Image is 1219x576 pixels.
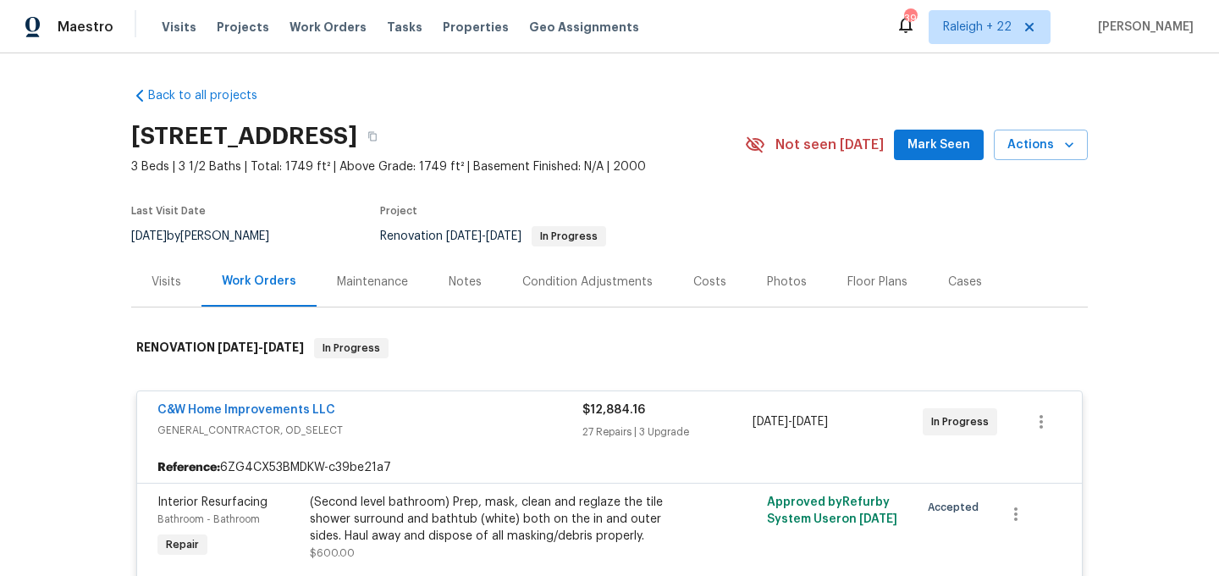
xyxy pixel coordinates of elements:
span: [DATE] [218,341,258,353]
span: [PERSON_NAME] [1091,19,1194,36]
span: Renovation [380,230,606,242]
span: Tasks [387,21,422,33]
div: RENOVATION [DATE]-[DATE]In Progress [131,321,1088,375]
span: Mark Seen [907,135,970,156]
div: Condition Adjustments [522,274,653,291]
div: 392 [904,10,916,27]
span: Approved by Refurby System User on [767,496,897,525]
span: [DATE] [753,416,788,428]
div: (Second level bathroom) Prep, mask, clean and reglaze the tile shower surround and bathtub (white... [310,494,681,545]
span: In Progress [316,340,387,357]
span: - [446,230,521,242]
button: Actions [994,130,1088,161]
span: [DATE] [792,416,828,428]
span: Interior Resurfacing [157,496,268,508]
h6: RENOVATION [136,338,304,358]
span: Properties [443,19,509,36]
span: Last Visit Date [131,206,206,216]
span: Project [380,206,417,216]
span: 3 Beds | 3 1/2 Baths | Total: 1749 ft² | Above Grade: 1749 ft² | Basement Finished: N/A | 2000 [131,158,745,175]
span: Maestro [58,19,113,36]
div: by [PERSON_NAME] [131,226,290,246]
button: Copy Address [357,121,388,152]
div: Maintenance [337,274,408,291]
span: Geo Assignments [529,19,639,36]
div: Cases [948,274,982,291]
span: $12,884.16 [582,404,645,416]
button: Mark Seen [894,130,984,161]
h2: [STREET_ADDRESS] [131,128,357,145]
a: Back to all projects [131,87,294,104]
div: 6ZG4CX53BMDKW-c39be21a7 [137,452,1082,483]
span: - [753,413,828,430]
span: [DATE] [446,230,482,242]
span: Accepted [928,499,985,516]
span: In Progress [533,231,604,241]
span: Visits [162,19,196,36]
span: - [218,341,304,353]
span: Bathroom - Bathroom [157,514,260,524]
span: In Progress [931,413,996,430]
a: C&W Home Improvements LLC [157,404,335,416]
b: Reference: [157,459,220,476]
span: Actions [1007,135,1074,156]
div: Photos [767,274,807,291]
div: Visits [152,274,181,291]
span: [DATE] [486,230,521,242]
span: Projects [217,19,269,36]
div: Floor Plans [847,274,907,291]
div: Work Orders [222,273,296,290]
div: Notes [449,274,482,291]
span: [DATE] [859,513,897,525]
span: Not seen [DATE] [775,136,884,153]
span: Repair [159,536,206,553]
span: $600.00 [310,548,355,558]
div: 27 Repairs | 3 Upgrade [582,424,753,440]
span: Raleigh + 22 [943,19,1012,36]
span: [DATE] [131,230,167,242]
div: Costs [693,274,726,291]
span: [DATE] [263,341,304,353]
span: Work Orders [290,19,367,36]
span: GENERAL_CONTRACTOR, OD_SELECT [157,422,582,439]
